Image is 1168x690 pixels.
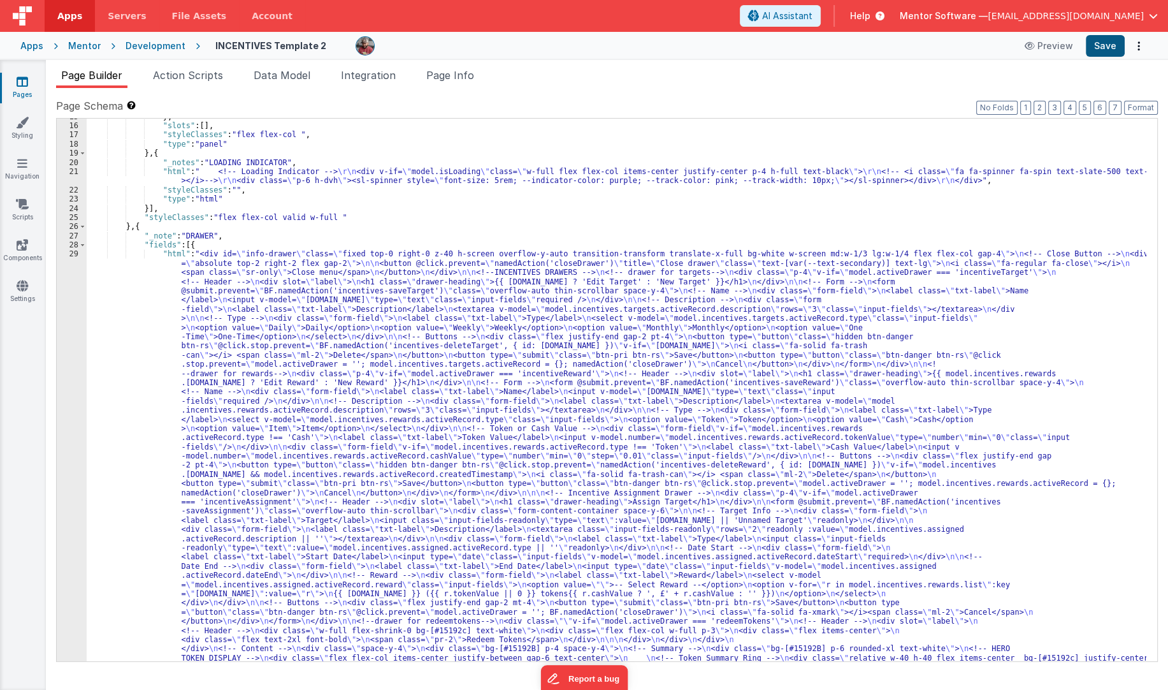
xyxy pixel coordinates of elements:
[254,69,310,82] span: Data Model
[900,10,1158,22] button: Mentor Software — [EMAIL_ADDRESS][DOMAIN_NAME]
[108,10,146,22] span: Servers
[1130,37,1148,55] button: Options
[57,240,87,249] div: 28
[341,69,396,82] span: Integration
[57,121,87,130] div: 16
[1048,101,1061,115] button: 3
[1086,35,1125,57] button: Save
[762,10,812,22] span: AI Assistant
[1093,101,1106,115] button: 6
[20,40,43,52] div: Apps
[153,69,223,82] span: Action Scripts
[1020,101,1031,115] button: 1
[1124,101,1158,115] button: Format
[57,149,87,158] div: 19
[900,10,988,22] span: Mentor Software —
[172,10,227,22] span: File Assets
[850,10,870,22] span: Help
[57,10,82,22] span: Apps
[1034,101,1046,115] button: 2
[1109,101,1121,115] button: 7
[1017,36,1081,56] button: Preview
[976,101,1018,115] button: No Folds
[1063,101,1076,115] button: 4
[56,98,123,114] span: Page Schema
[57,204,87,213] div: 24
[57,158,87,167] div: 20
[57,231,87,240] div: 27
[988,10,1144,22] span: [EMAIL_ADDRESS][DOMAIN_NAME]
[68,40,101,52] div: Mentor
[57,222,87,231] div: 26
[61,69,122,82] span: Page Builder
[57,213,87,222] div: 25
[57,186,87,195] div: 22
[1079,101,1091,115] button: 5
[356,37,374,55] img: eba322066dbaa00baf42793ca2fab581
[57,195,87,203] div: 23
[215,41,326,50] h4: INCENTIVES Template 2
[57,167,87,186] div: 21
[426,69,474,82] span: Page Info
[57,140,87,149] div: 18
[126,40,185,52] div: Development
[740,5,821,27] button: AI Assistant
[57,130,87,139] div: 17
